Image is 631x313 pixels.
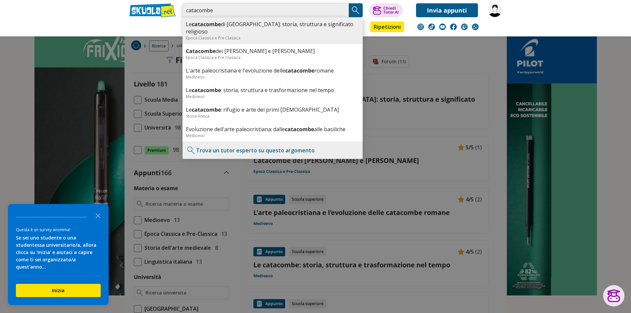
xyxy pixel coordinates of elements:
b: catacombe [192,21,221,28]
img: tiktok [428,24,435,30]
b: catacombe [285,67,314,74]
b: catacombe [285,126,314,133]
div: Medioevo [186,133,359,138]
b: catacombe [192,106,221,113]
b: catacombe [192,86,221,94]
div: Medioevo [186,74,359,80]
img: twitch [461,24,468,30]
div: Chiedi Tutor AI [383,6,399,14]
img: WhatsApp [472,24,479,30]
img: Trova un tutor esperto [186,145,196,155]
a: Catacombedei [PERSON_NAME] e [PERSON_NAME] [186,47,359,55]
a: Invia appunti [416,3,478,17]
img: mario89ui [488,3,502,17]
b: Catacombe [186,47,216,55]
img: instagram [417,24,424,30]
a: Lecatacombe: rifugio e arte dei primi [DEMOGRAPHIC_DATA] [186,106,359,113]
a: Trova un tutor esperto su questo argomento [196,147,315,154]
a: L'arte paleocristiana e l'evoluzione dellecatacomberomane [186,67,359,74]
img: Cerca appunti, riassunti o versioni [351,5,361,15]
button: Inizia [16,284,101,297]
input: Cerca appunti, riassunti o versioni [183,3,349,17]
button: Search Button [349,3,363,17]
img: facebook [450,24,457,30]
div: Storia Antica [186,113,359,119]
div: Epoca Classica e Pre Classica [186,35,359,41]
div: Medioevo [186,94,359,99]
a: Lecatacombedi [GEOGRAPHIC_DATA]: storia, struttura e significato religioso [186,21,359,35]
a: Lecatacombe: storia, struttura e trasformazione nel tempo [186,86,359,94]
div: Epoca Classica e Pre Classica [186,55,359,60]
div: Survey [8,204,109,305]
a: Ripetizioni [370,22,404,32]
img: youtube [439,24,446,30]
a: Evoluzione dell'arte paleocristiana: dallecatacombealle basiliche [186,126,359,133]
a: Appunti [181,22,211,33]
button: Close the survey [91,209,105,222]
div: Questa è un survey anonima! [16,227,101,233]
button: ChiediTutor AI [369,3,403,17]
div: Se sei uno studente o una studentessa universitario/a, allora clicca su 'Inizia' e aiutaci a capi... [16,234,101,271]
